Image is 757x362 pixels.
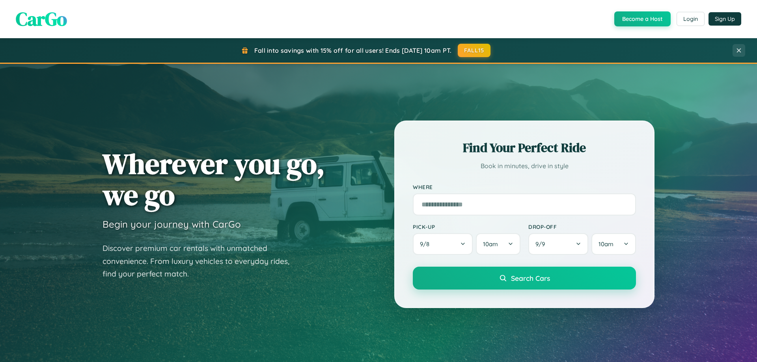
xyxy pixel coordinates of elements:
[413,139,636,156] h2: Find Your Perfect Ride
[458,44,491,57] button: FALL15
[413,223,520,230] label: Pick-up
[591,233,636,255] button: 10am
[528,223,636,230] label: Drop-off
[103,242,300,280] p: Discover premium car rentals with unmatched convenience. From luxury vehicles to everyday rides, ...
[413,233,473,255] button: 9/8
[535,240,549,248] span: 9 / 9
[511,274,550,282] span: Search Cars
[528,233,588,255] button: 9/9
[709,12,741,26] button: Sign Up
[476,233,520,255] button: 10am
[420,240,433,248] span: 9 / 8
[103,148,325,210] h1: Wherever you go, we go
[103,218,241,230] h3: Begin your journey with CarGo
[599,240,613,248] span: 10am
[677,12,705,26] button: Login
[483,240,498,248] span: 10am
[16,6,67,32] span: CarGo
[413,160,636,172] p: Book in minutes, drive in style
[254,46,452,54] span: Fall into savings with 15% off for all users! Ends [DATE] 10am PT.
[413,267,636,290] button: Search Cars
[614,11,671,26] button: Become a Host
[413,184,636,190] label: Where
